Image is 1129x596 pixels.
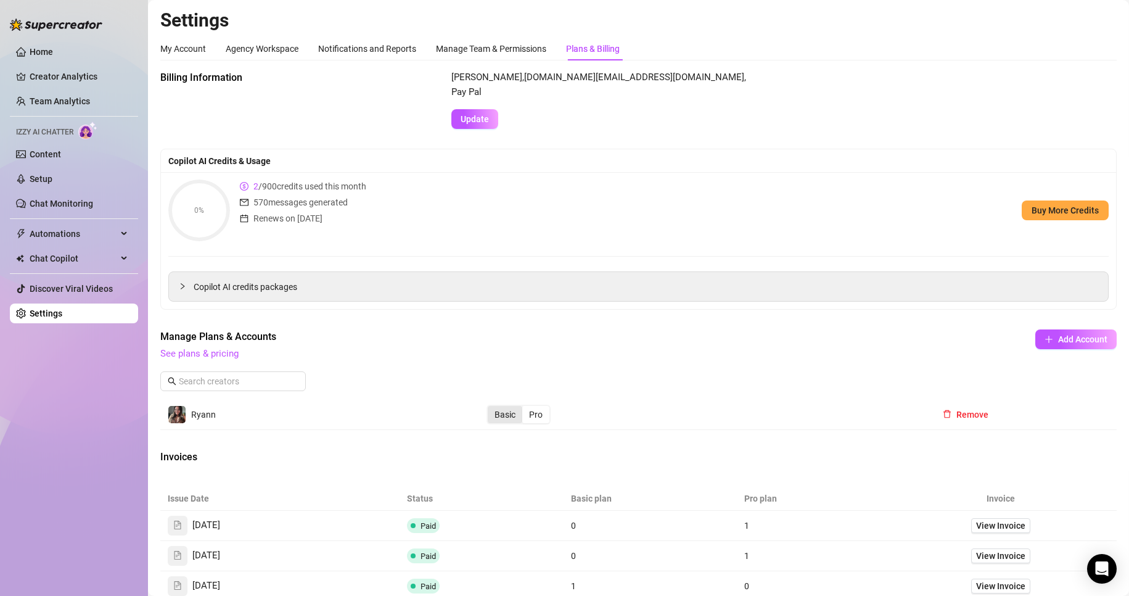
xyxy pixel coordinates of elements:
[522,406,549,423] div: Pro
[976,549,1025,563] span: View Invoice
[571,551,576,561] span: 0
[30,199,93,209] a: Chat Monitoring
[744,551,749,561] span: 1
[971,548,1030,563] a: View Invoice
[488,406,522,423] div: Basic
[566,42,620,56] div: Plans & Billing
[179,283,186,290] span: collapsed
[160,450,367,465] span: Invoices
[30,224,117,244] span: Automations
[976,579,1025,593] span: View Invoice
[168,377,176,386] span: search
[30,284,113,294] a: Discover Viral Videos
[436,42,546,56] div: Manage Team & Permissions
[16,126,73,138] span: Izzy AI Chatter
[421,521,436,531] span: Paid
[253,196,348,209] span: 570 messages generated
[571,581,576,591] span: 1
[486,405,551,424] div: segmented control
[240,180,248,193] span: dollar-circle
[1058,334,1107,344] span: Add Account
[160,329,951,344] span: Manage Plans & Accounts
[400,487,564,511] th: Status
[168,406,186,423] img: Ryann
[571,521,576,531] span: 0
[173,581,182,590] span: file-text
[173,521,182,529] span: file-text
[192,518,220,533] span: [DATE]
[10,19,102,31] img: logo-BBDzfeDw.svg
[168,154,1109,168] div: Copilot AI Credits & Usage
[169,272,1108,301] div: Copilot AI credits packages
[30,47,53,57] a: Home
[971,518,1030,533] a: View Invoice
[421,582,436,591] span: Paid
[160,348,239,359] a: See plans & pricing
[1022,201,1109,220] button: Buy More Credits
[885,487,1117,511] th: Invoice
[194,280,1098,294] span: Copilot AI credits packages
[240,212,248,225] span: calendar
[226,42,298,56] div: Agency Workspace
[240,196,248,209] span: mail
[179,375,289,388] input: Search creators
[451,109,498,129] button: Update
[253,181,258,191] span: 2
[461,114,489,124] span: Update
[160,9,1117,32] h2: Settings
[168,207,230,214] span: 0%
[1035,329,1117,349] button: Add Account
[943,410,951,418] span: delete
[30,67,128,86] a: Creator Analytics
[956,410,988,420] span: Remove
[1045,335,1053,344] span: plus
[564,487,737,511] th: Basic plan
[451,70,746,99] span: [PERSON_NAME] , [DOMAIN_NAME][EMAIL_ADDRESS][DOMAIN_NAME] , Pay Pal
[30,249,117,268] span: Chat Copilot
[744,521,749,531] span: 1
[16,229,26,239] span: thunderbolt
[933,405,998,424] button: Remove
[253,212,322,225] span: Renews on [DATE]
[1087,554,1117,584] div: Open Intercom Messenger
[737,487,885,511] th: Pro plan
[1032,205,1099,215] span: Buy More Credits
[192,548,220,563] span: [DATE]
[192,579,220,594] span: [DATE]
[78,122,97,139] img: AI Chatter
[160,487,400,511] th: Issue Date
[16,254,24,263] img: Chat Copilot
[160,70,367,85] span: Billing Information
[253,180,366,193] span: / 900 credits used this month
[160,42,206,56] div: My Account
[30,174,52,184] a: Setup
[30,149,61,159] a: Content
[191,410,216,420] span: Ryann
[421,552,436,561] span: Paid
[30,96,90,106] a: Team Analytics
[976,519,1025,532] span: View Invoice
[30,308,62,318] a: Settings
[173,551,182,560] span: file-text
[318,42,416,56] div: Notifications and Reports
[744,581,749,591] span: 0
[971,579,1030,594] a: View Invoice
